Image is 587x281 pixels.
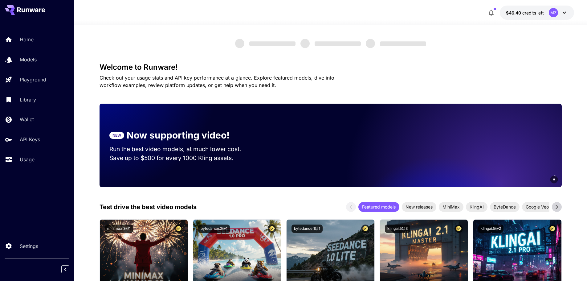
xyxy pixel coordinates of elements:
button: Certified Model – Vetted for best performance and includes a commercial license. [455,225,463,233]
span: KlingAI [466,204,487,210]
p: Test drive the best video models [100,202,197,212]
p: Run the best video models, at much lower cost. [109,145,253,154]
p: NEW [112,133,121,138]
div: KlingAI [466,202,487,212]
p: Library [20,96,36,103]
p: Home [20,36,34,43]
div: Google Veo [522,202,552,212]
p: Usage [20,156,35,163]
button: bytedance:2@1 [198,225,230,233]
p: API Keys [20,136,40,143]
button: Certified Model – Vetted for best performance and includes a commercial license. [268,225,276,233]
span: $46.40 [506,10,522,15]
span: 6 [553,177,555,182]
span: ByteDance [490,204,520,210]
button: Collapse sidebar [61,265,69,273]
div: ByteDance [490,202,520,212]
p: Now supporting video! [127,128,230,142]
button: $46.3992MZ [500,6,574,20]
span: credits left [522,10,544,15]
button: klingai:5@3 [385,225,410,233]
div: MZ [549,8,558,17]
span: New releases [402,204,436,210]
p: Models [20,56,37,63]
button: bytedance:1@1 [291,225,323,233]
div: $46.3992 [506,10,544,16]
button: minimax:3@1 [105,225,133,233]
p: Playground [20,76,46,83]
span: Google Veo [522,204,552,210]
p: Settings [20,242,38,250]
p: Save up to $500 for every 1000 Kling assets. [109,154,253,163]
div: New releases [402,202,436,212]
span: Featured models [358,204,399,210]
p: Wallet [20,116,34,123]
span: Check out your usage stats and API key performance at a glance. Explore featured models, dive int... [100,75,334,88]
span: MiniMax [439,204,463,210]
button: klingai:5@2 [478,225,503,233]
div: Featured models [358,202,399,212]
button: Certified Model – Vetted for best performance and includes a commercial license. [361,225,369,233]
button: Certified Model – Vetted for best performance and includes a commercial license. [548,225,556,233]
div: Collapse sidebar [66,264,74,275]
button: Certified Model – Vetted for best performance and includes a commercial license. [174,225,183,233]
h3: Welcome to Runware! [100,63,562,72]
div: MiniMax [439,202,463,212]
